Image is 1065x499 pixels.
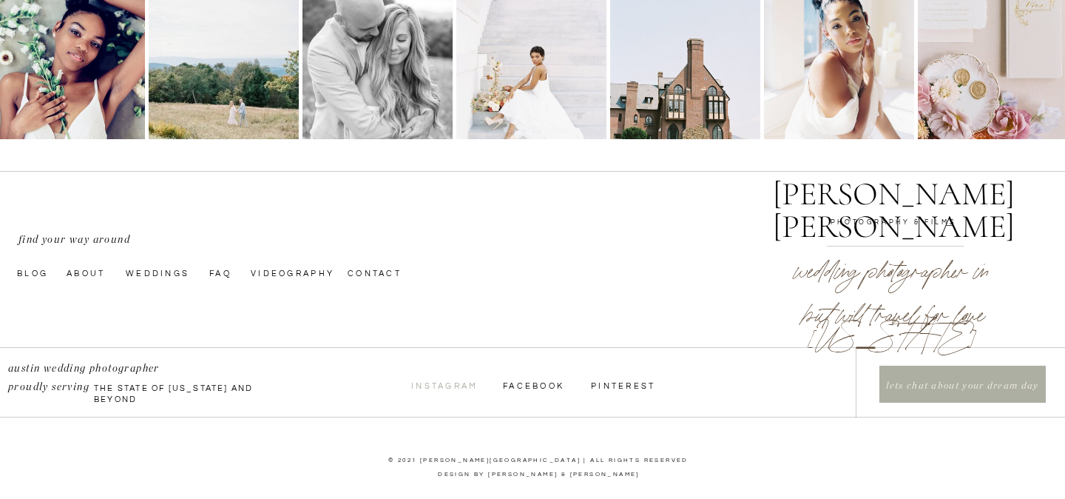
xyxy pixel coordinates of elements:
[591,379,660,391] a: Pinterest
[795,283,993,346] p: but will travel for love
[327,455,750,465] p: © 2021 [PERSON_NAME][GEOGRAPHIC_DATA] | ALL RIGHTS RESERVED
[209,267,233,278] a: faq
[348,267,422,278] a: Contact
[503,379,569,391] a: Facebook
[18,231,170,243] p: find your way around
[126,267,195,278] a: Weddings
[420,469,657,485] a: Design by [PERSON_NAME] & [PERSON_NAME]
[17,267,64,278] a: Blog
[67,267,118,278] a: About
[411,379,478,391] a: InstagraM
[881,379,1044,395] a: lets chat about your dream day
[727,239,1056,332] h2: wedding photographer in [US_STATE]
[94,383,276,397] p: the state of [US_STATE] and beyond
[8,360,195,378] p: austin wedding photographer proudly serving
[763,178,1024,218] a: [PERSON_NAME] [PERSON_NAME]
[251,267,334,278] a: videography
